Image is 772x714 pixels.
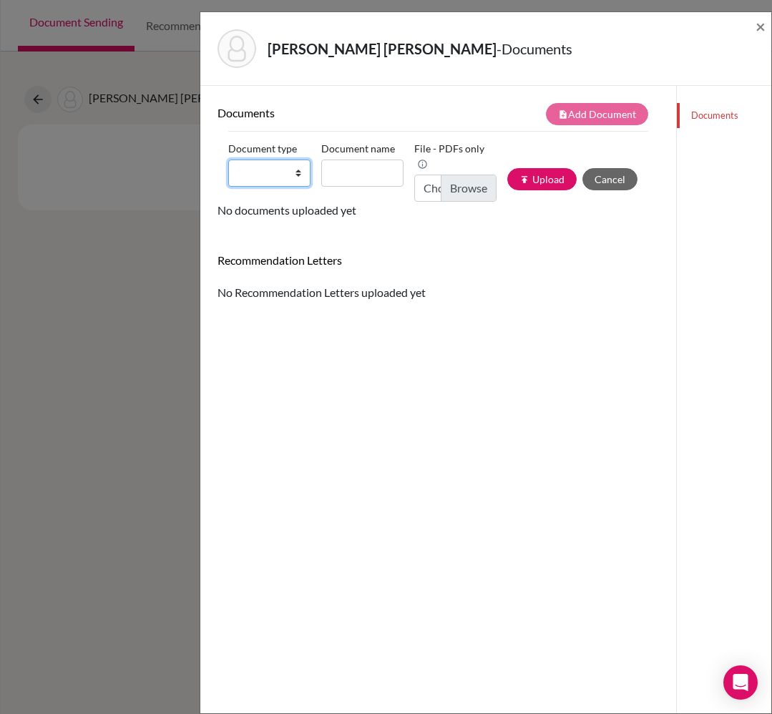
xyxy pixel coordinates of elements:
[582,168,637,190] button: Cancel
[414,137,497,175] label: File - PDFs only
[321,137,395,160] label: Document name
[677,103,771,128] a: Documents
[268,40,497,57] strong: [PERSON_NAME] [PERSON_NAME]
[723,665,758,700] div: Open Intercom Messenger
[218,106,439,119] h6: Documents
[228,137,297,160] label: Document type
[546,103,648,125] button: note_addAdd Document
[756,18,766,35] button: Close
[519,175,529,185] i: publish
[218,253,659,267] h6: Recommendation Letters
[497,40,572,57] span: - Documents
[507,168,577,190] button: publishUpload
[218,253,659,301] div: No Recommendation Letters uploaded yet
[218,103,659,219] div: No documents uploaded yet
[756,16,766,36] span: ×
[558,109,568,119] i: note_add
